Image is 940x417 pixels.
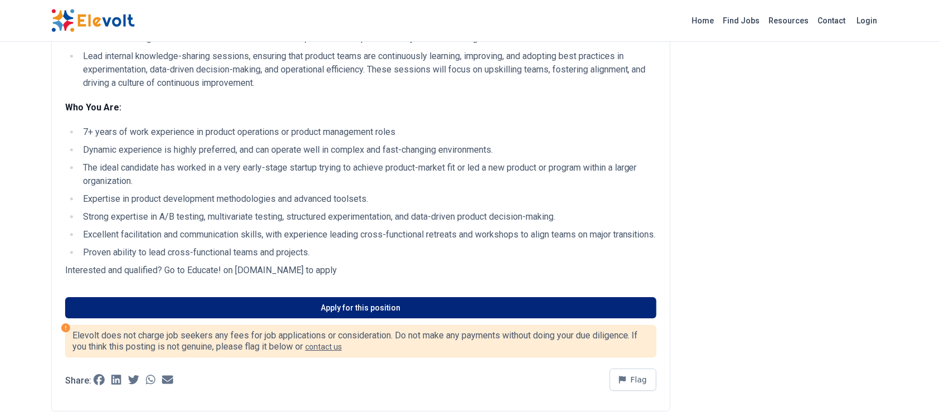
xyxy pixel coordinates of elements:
p: Elevolt does not charge job seekers any fees for job applications or consideration. Do not make a... [72,330,649,352]
li: Lead internal knowledge-sharing sessions, ensuring that product teams are continuously learning, ... [80,50,657,90]
img: Elevolt [51,9,135,32]
a: Resources [765,12,814,30]
li: The ideal candidate has worked in a very early-stage startup trying to achieve product-market fit... [80,161,657,188]
a: Apply for this position [65,297,657,318]
iframe: Chat Widget [884,363,940,417]
button: Flag [610,368,657,391]
li: Proven ability to lead cross-functional teams and projects. [80,246,657,259]
a: Login [850,9,884,32]
p: Interested and qualified? Go to Educate! on [DOMAIN_NAME] to apply [65,264,657,277]
li: Expertise in product development methodologies and advanced toolsets. [80,192,657,206]
p: Share: [65,376,91,385]
a: Contact [814,12,850,30]
li: 7+ years of work experience in product operations or product management roles [80,125,657,139]
strong: Who You Are: [65,102,121,113]
li: Excellent facilitation and communication skills, with experience leading cross-functional retreat... [80,228,657,241]
a: Home [688,12,719,30]
li: Strong expertise in A/B testing, multivariate testing, structured experimentation, and data-drive... [80,210,657,224]
li: Dynamic experience is highly preferred, and can operate well in complex and fast-changing environ... [80,143,657,157]
a: Find Jobs [719,12,765,30]
a: contact us [305,342,342,351]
